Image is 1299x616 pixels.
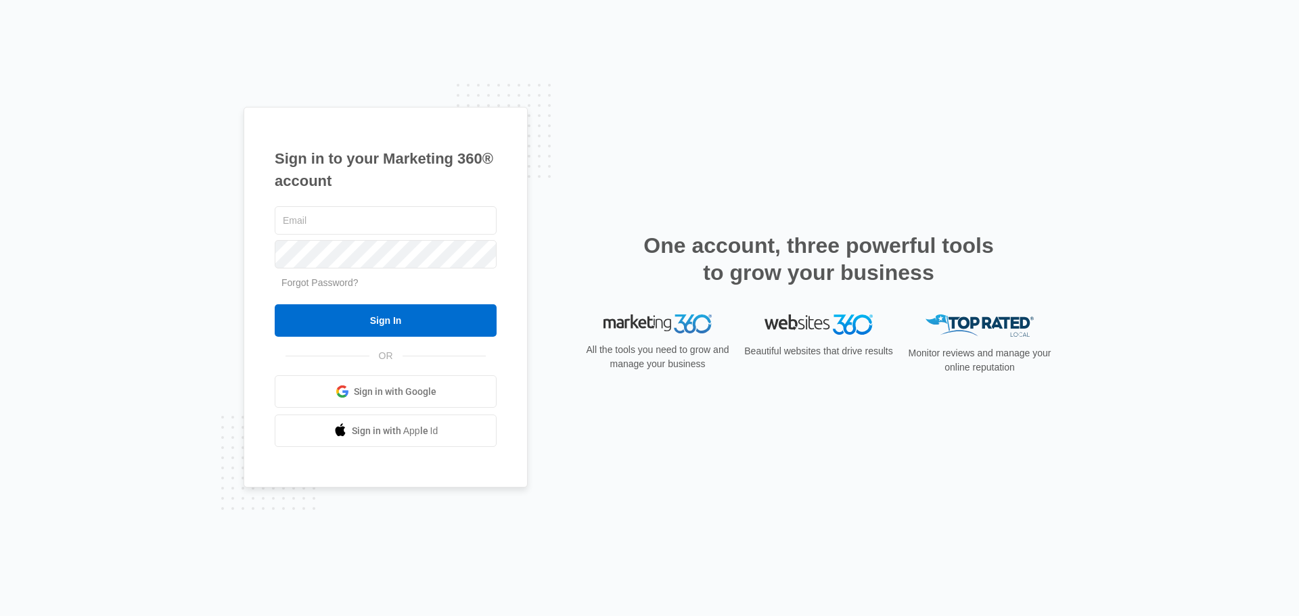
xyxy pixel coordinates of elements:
[639,232,998,286] h2: One account, three powerful tools to grow your business
[275,147,497,192] h1: Sign in to your Marketing 360® account
[275,206,497,235] input: Email
[904,346,1055,375] p: Monitor reviews and manage your online reputation
[369,349,403,363] span: OR
[603,314,712,333] img: Marketing 360
[743,344,894,358] p: Beautiful websites that drive results
[926,314,1034,337] img: Top Rated Local
[275,375,497,408] a: Sign in with Google
[281,277,359,288] a: Forgot Password?
[354,385,436,399] span: Sign in with Google
[582,343,733,371] p: All the tools you need to grow and manage your business
[765,314,873,334] img: Websites 360
[352,424,438,438] span: Sign in with Apple Id
[275,304,497,337] input: Sign In
[275,414,497,447] a: Sign in with Apple Id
